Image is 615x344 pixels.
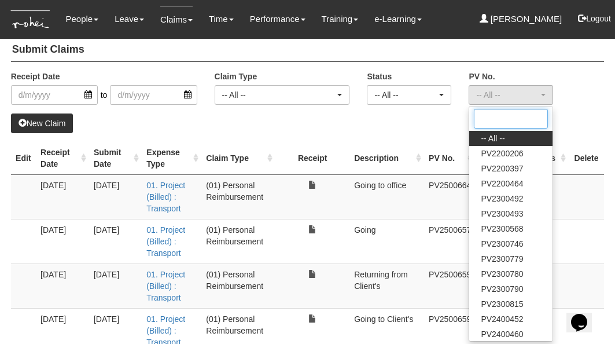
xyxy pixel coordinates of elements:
[474,109,548,129] input: Search
[322,6,359,32] a: Training
[424,174,476,219] td: PV2500664
[209,6,234,32] a: Time
[481,223,523,235] span: PV2300568
[89,264,142,308] td: [DATE]
[349,174,424,219] td: Going to office
[11,114,73,133] a: New Claim
[481,193,523,204] span: PV2300492
[36,142,89,175] th: Receipt Date : activate to sort column ascending
[142,142,201,175] th: Expense Type : activate to sort column ascending
[374,89,437,101] div: -- All --
[201,219,275,264] td: (01) Personal Reimbursement
[349,142,424,175] th: Description : activate to sort column ascending
[146,181,185,213] a: 01. Project (Billed) : Transport
[367,71,392,82] label: Status
[374,6,422,32] a: e-Learning
[11,85,98,105] input: d/m/yyyy
[349,219,424,264] td: Going
[250,6,305,32] a: Performance
[98,85,111,105] span: to
[36,264,89,308] td: [DATE]
[481,328,523,340] span: PV2400460
[201,264,275,308] td: (01) Personal Reimbursement
[469,85,553,105] button: -- All --
[11,142,36,175] th: Edit
[481,238,523,250] span: PV2300746
[367,85,451,105] button: -- All --
[481,163,523,174] span: PV2200397
[569,142,605,175] th: Delete
[11,38,605,62] h4: Submit Claims
[146,225,185,258] a: 01. Project (Billed) : Transport
[222,89,336,101] div: -- All --
[215,71,257,82] label: Claim Type
[275,142,349,175] th: Receipt
[481,313,523,325] span: PV2400452
[36,174,89,219] td: [DATE]
[11,71,60,82] label: Receipt Date
[469,71,495,82] label: PV No.
[115,6,144,32] a: Leave
[481,253,523,265] span: PV2300779
[201,174,275,219] td: (01) Personal Reimbursement
[481,148,523,159] span: PV2200206
[566,298,603,332] iframe: chat widget
[424,142,476,175] th: PV No. : activate to sort column ascending
[424,219,476,264] td: PV2500657
[160,6,193,33] a: Claims
[481,133,504,144] span: -- All --
[89,219,142,264] td: [DATE]
[476,89,539,101] div: -- All --
[349,264,424,308] td: Returning from Client's
[481,283,523,295] span: PV2300790
[424,264,476,308] td: PV2500659
[89,174,142,219] td: [DATE]
[110,85,197,105] input: d/m/yyyy
[36,219,89,264] td: [DATE]
[65,6,98,32] a: People
[481,268,523,280] span: PV2300780
[201,142,275,175] th: Claim Type : activate to sort column ascending
[480,6,562,32] a: [PERSON_NAME]
[481,208,523,219] span: PV2300493
[481,178,523,189] span: PV2200464
[215,85,350,105] button: -- All --
[146,270,185,302] a: 01. Project (Billed) : Transport
[89,142,142,175] th: Submit Date : activate to sort column ascending
[481,298,523,310] span: PV2300815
